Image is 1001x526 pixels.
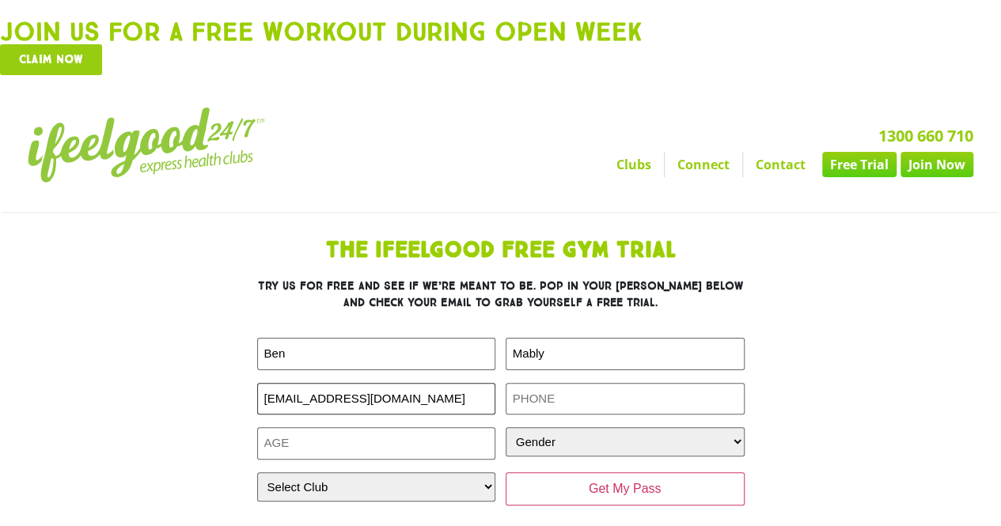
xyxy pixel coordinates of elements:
[257,427,496,460] input: AGE
[743,152,818,177] a: Contact
[257,383,496,415] input: Email
[364,152,973,177] nav: Menu
[604,152,664,177] a: Clubs
[257,278,745,311] h3: Try us for free and see if we’re meant to be. Pop in your [PERSON_NAME] below and check your emai...
[257,338,496,370] input: FIRST NAME
[19,54,83,66] span: Claim now
[822,152,897,177] a: Free Trial
[506,383,745,415] input: PHONE
[506,472,745,505] input: Get My Pass
[506,338,745,370] input: LAST NAME
[901,152,973,177] a: Join Now
[665,152,742,177] a: Connect
[153,240,849,262] h1: The IfeelGood Free Gym Trial
[878,125,973,146] a: 1300 660 710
